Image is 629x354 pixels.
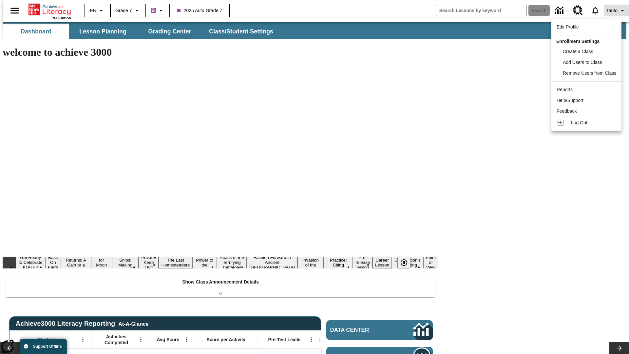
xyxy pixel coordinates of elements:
[563,60,602,65] span: Add Users to Class
[557,98,583,103] span: Help/Support
[557,87,573,92] span: Reports
[557,24,579,29] span: Edit Profile
[563,49,593,54] span: Create a Class
[571,120,587,125] span: Log Out
[563,70,616,76] span: Remove Users from Class
[556,39,600,44] span: Enrollment Settings
[3,5,96,11] body: Maximum 600 characters Press Escape to exit toolbar Press Alt + F10 to reach toolbar
[557,108,577,114] span: Feedback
